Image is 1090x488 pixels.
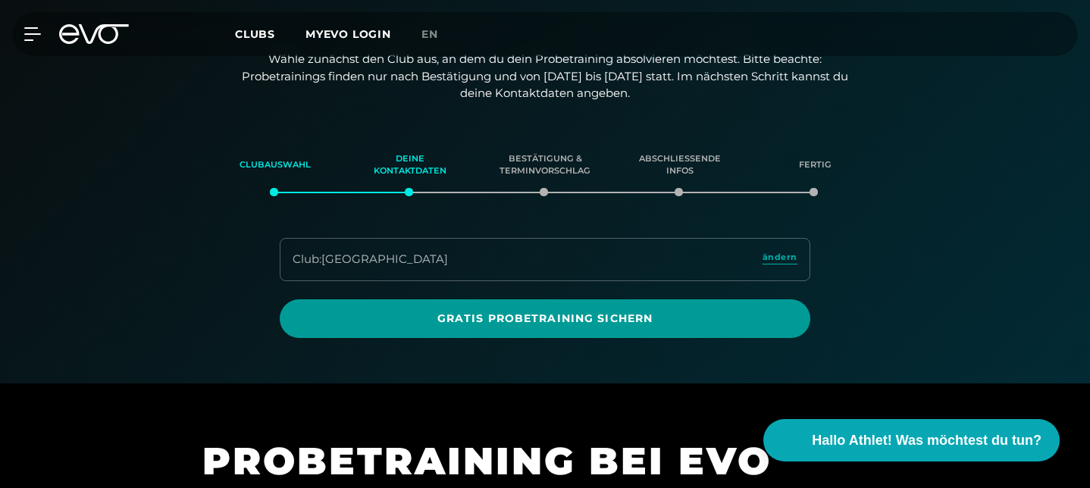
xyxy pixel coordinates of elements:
[235,27,305,41] a: Clubs
[631,145,728,186] div: Abschließende Infos
[812,430,1041,451] span: Hallo Athlet! Was möchtest du tun?
[763,251,797,268] a: ändern
[766,145,863,186] div: Fertig
[298,311,792,327] span: Gratis Probetraining sichern
[280,299,810,338] a: Gratis Probetraining sichern
[496,145,594,186] div: Bestätigung & Terminvorschlag
[362,145,459,186] div: Deine Kontaktdaten
[293,251,448,268] div: Club : [GEOGRAPHIC_DATA]
[421,27,438,41] span: en
[202,436,885,486] h1: PROBETRAINING BEI EVO
[763,251,797,264] span: ändern
[227,145,324,186] div: Clubauswahl
[305,27,391,41] a: MYEVO LOGIN
[763,419,1060,461] button: Hallo Athlet! Was möchtest du tun?
[421,26,456,43] a: en
[242,51,848,102] p: Wähle zunächst den Club aus, an dem du dein Probetraining absolvieren möchtest. Bitte beachte: Pr...
[235,27,275,41] span: Clubs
